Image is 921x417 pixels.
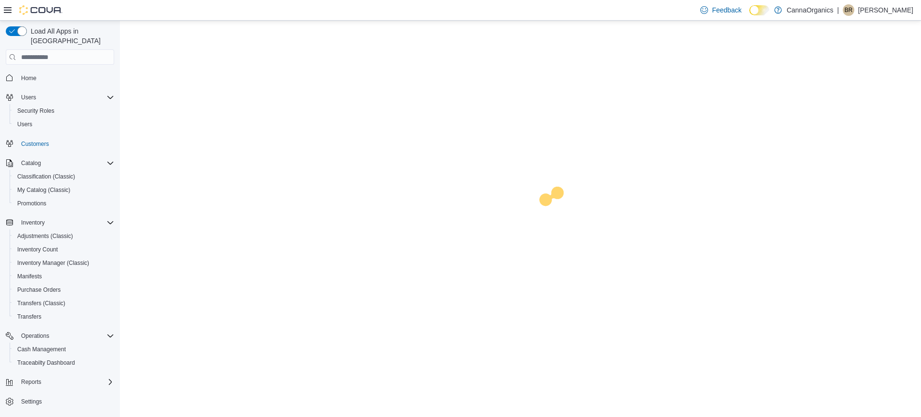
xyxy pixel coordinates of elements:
span: Traceabilty Dashboard [13,357,114,369]
button: Purchase Orders [10,283,118,297]
input: Dark Mode [749,5,769,15]
span: Cash Management [13,344,114,355]
a: Inventory Count [13,244,62,255]
span: Transfers [17,313,41,321]
button: Promotions [10,197,118,210]
a: Settings [17,396,46,407]
div: Brooklyn Russell [843,4,854,16]
span: Inventory Count [17,246,58,253]
a: Security Roles [13,105,58,117]
button: Reports [17,376,45,388]
span: Manifests [17,273,42,280]
button: Manifests [10,270,118,283]
button: Inventory Manager (Classic) [10,256,118,270]
a: My Catalog (Classic) [13,184,74,196]
button: Classification (Classic) [10,170,118,183]
a: Transfers (Classic) [13,298,69,309]
button: Cash Management [10,343,118,356]
span: Dark Mode [749,15,750,16]
span: Cash Management [17,346,66,353]
span: Settings [21,398,42,405]
span: Inventory Count [13,244,114,255]
span: Feedback [712,5,741,15]
button: Catalog [2,156,118,170]
p: | [837,4,839,16]
a: Traceabilty Dashboard [13,357,79,369]
span: Catalog [21,159,41,167]
button: Traceabilty Dashboard [10,356,118,369]
a: Manifests [13,271,46,282]
span: Customers [21,140,49,148]
span: My Catalog (Classic) [17,186,71,194]
span: Operations [21,332,49,340]
img: Cova [19,5,62,15]
span: Inventory Manager (Classic) [13,257,114,269]
button: Inventory [17,217,48,228]
button: Adjustments (Classic) [10,229,118,243]
a: Adjustments (Classic) [13,230,77,242]
span: Promotions [17,200,47,207]
span: Security Roles [17,107,54,115]
a: Feedback [697,0,745,20]
a: Home [17,72,40,84]
span: My Catalog (Classic) [13,184,114,196]
span: Users [13,119,114,130]
span: Adjustments (Classic) [13,230,114,242]
a: Customers [17,138,53,150]
button: Inventory [2,216,118,229]
span: Inventory [21,219,45,226]
img: cova-loader [520,179,592,251]
button: Transfers [10,310,118,323]
span: Operations [17,330,114,342]
a: Classification (Classic) [13,171,79,182]
span: Purchase Orders [13,284,114,296]
span: Classification (Classic) [17,173,75,180]
button: Customers [2,137,118,151]
button: Users [17,92,40,103]
span: Traceabilty Dashboard [17,359,75,367]
button: Users [10,118,118,131]
button: Inventory Count [10,243,118,256]
button: Operations [2,329,118,343]
button: My Catalog (Classic) [10,183,118,197]
span: Users [21,94,36,101]
button: Reports [2,375,118,389]
button: Security Roles [10,104,118,118]
span: Reports [21,378,41,386]
span: Transfers [13,311,114,322]
span: Inventory Manager (Classic) [17,259,89,267]
span: Adjustments (Classic) [17,232,73,240]
span: Manifests [13,271,114,282]
span: Purchase Orders [17,286,61,294]
a: Users [13,119,36,130]
a: Inventory Manager (Classic) [13,257,93,269]
button: Home [2,71,118,84]
p: [PERSON_NAME] [858,4,913,16]
a: Transfers [13,311,45,322]
button: Transfers (Classic) [10,297,118,310]
a: Purchase Orders [13,284,65,296]
button: Operations [17,330,53,342]
span: Settings [17,395,114,407]
span: Classification (Classic) [13,171,114,182]
span: Catalog [17,157,114,169]
span: Security Roles [13,105,114,117]
span: Transfers (Classic) [17,299,65,307]
span: Transfers (Classic) [13,298,114,309]
span: Users [17,92,114,103]
span: Reports [17,376,114,388]
span: Home [21,74,36,82]
span: Customers [17,138,114,150]
button: Settings [2,394,118,408]
a: Cash Management [13,344,70,355]
span: Load All Apps in [GEOGRAPHIC_DATA] [27,26,114,46]
span: Inventory [17,217,114,228]
button: Catalog [17,157,45,169]
span: BR [845,4,853,16]
button: Users [2,91,118,104]
p: CannaOrganics [787,4,833,16]
span: Promotions [13,198,114,209]
span: Users [17,120,32,128]
a: Promotions [13,198,50,209]
span: Home [17,71,114,83]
